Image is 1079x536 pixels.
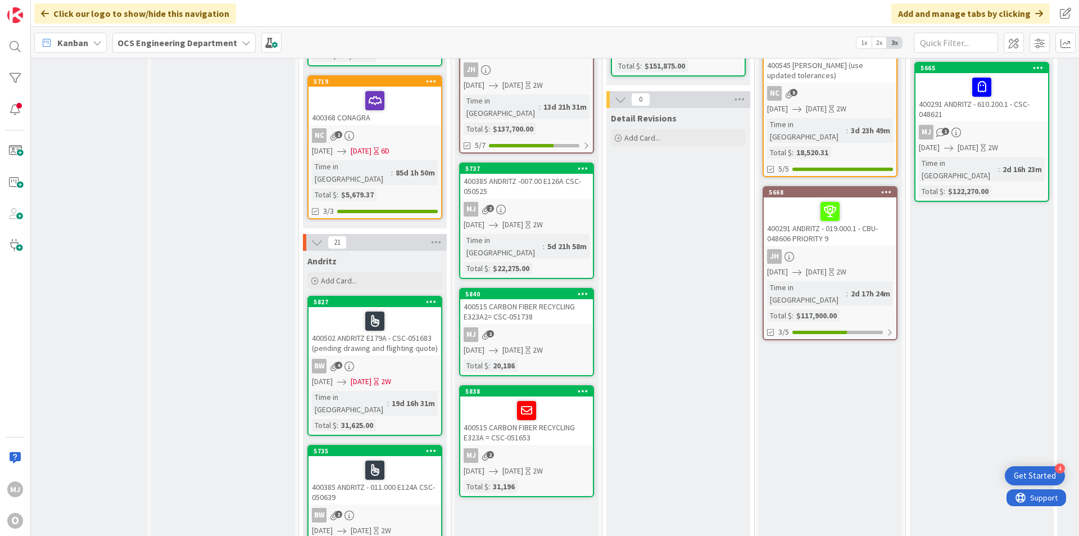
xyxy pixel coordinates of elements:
div: $117,900.00 [794,309,840,322]
div: Time in [GEOGRAPHIC_DATA] [767,118,846,143]
div: 2W [533,344,543,356]
div: 31,625.00 [338,419,376,431]
div: Click our logo to show/hide this navigation [34,3,236,24]
span: 2 [335,511,342,518]
span: : [488,123,490,135]
a: 5840400515 CARBON FIBER RECYCLING E323A2= CSC-051738MJ[DATE][DATE]2WTotal $:20,186 [459,288,594,376]
div: 5719 [309,76,441,87]
div: $151,875.00 [642,60,688,72]
span: 5 [790,89,797,96]
div: 400291 ANDRITZ - 610.200.1 - CSC-048621 [915,73,1048,121]
div: Total $ [615,60,640,72]
div: JH [460,62,593,77]
span: [DATE] [806,103,827,115]
span: 2 [487,451,494,458]
span: 2 [335,131,342,138]
div: 5735400385 ANDRITZ - 011.000 E124A CSC- 050639 [309,446,441,505]
div: JH [464,62,478,77]
span: [DATE] [464,465,484,477]
span: 5/7 [475,139,486,151]
span: [DATE] [502,465,523,477]
div: 6D [381,145,389,157]
div: Total $ [767,146,792,159]
div: JH [767,249,782,264]
div: 2W [533,465,543,477]
div: 5737400385 ANDRITZ -007.00 E126A CSC-050525 [460,164,593,199]
img: Visit kanbanzone.com [7,7,23,23]
a: 5665400291 ANDRITZ - 610.200.1 - CSC-048621MJ[DATE][DATE]2WTime in [GEOGRAPHIC_DATA]:2d 16h 23mTo... [914,62,1049,202]
div: 5668400291 ANDRITZ - 019.000.1 - CBU-048606 PRIORITY 9 [764,187,896,246]
div: 2d 16h 23m [1000,163,1045,175]
div: $137,700.00 [490,123,536,135]
span: [DATE] [464,219,484,231]
div: MJ [460,448,593,463]
span: [DATE] [767,103,788,115]
div: 2W [533,219,543,231]
span: [DATE] [502,219,523,231]
div: 5840400515 CARBON FIBER RECYCLING E323A2= CSC-051738 [460,289,593,324]
div: BW [312,359,327,373]
div: Get Started [1014,470,1056,481]
span: : [539,101,541,113]
div: 20,186 [490,359,518,372]
div: 2W [836,266,846,278]
span: Support [24,2,51,15]
div: 19d 16h 31m [389,397,438,409]
div: BW [312,508,327,523]
div: 2d 17h 24m [848,287,893,300]
a: 5719400368 CONAGRANC[DATE][DATE]6DTime in [GEOGRAPHIC_DATA]:85d 1h 50mTotal $:$5,679.373/3 [307,75,442,219]
div: $22,275.00 [490,262,532,274]
div: 2W [533,79,543,91]
span: : [944,185,945,197]
span: [DATE] [464,79,484,91]
span: 1x [856,37,872,48]
span: [DATE] [464,344,484,356]
div: Total $ [919,185,944,197]
div: 5719400368 CONAGRA [309,76,441,125]
span: : [488,359,490,372]
span: : [792,146,794,159]
div: 85d 1h 50m [393,166,438,179]
div: Time in [GEOGRAPHIC_DATA] [919,157,998,182]
div: $5,679.37 [338,188,377,201]
span: [DATE] [351,376,371,388]
div: NC [764,86,896,101]
div: $122,270.00 [945,185,991,197]
div: Total $ [312,188,337,201]
div: 5737 [465,165,593,173]
span: Detail Revisions [611,112,677,124]
div: 400515 CARBON FIBER RECYCLING E323A = CSC-051653 [460,397,593,445]
span: 2x [872,37,887,48]
div: 5665 [921,64,1048,72]
div: JH [764,249,896,264]
div: NC [767,86,782,101]
span: [DATE] [351,145,371,157]
div: 5838 [460,386,593,397]
span: : [391,166,393,179]
b: OCS Engineering Department [117,37,237,48]
span: 3x [887,37,902,48]
span: 5/5 [778,163,789,175]
a: 5737400385 ANDRITZ -007.00 E126A CSC-050525MJ[DATE][DATE]2WTime in [GEOGRAPHIC_DATA]:5d 21h 58mTo... [459,163,594,279]
div: Total $ [464,480,488,493]
div: 400515 CARBON FIBER RECYCLING E323A2= CSC-051738 [460,299,593,324]
span: : [387,397,389,409]
div: 5838 [465,388,593,395]
span: Add Card... [624,133,660,143]
div: MJ [464,448,478,463]
div: 2W [381,376,391,388]
div: Time in [GEOGRAPHIC_DATA] [464,94,539,119]
div: Time in [GEOGRAPHIC_DATA] [312,391,387,416]
div: 13d 21h 31m [541,101,590,113]
input: Quick Filter... [914,33,998,53]
span: Andritz [307,255,337,267]
a: 5668400291 ANDRITZ - 019.000.1 - CBU-048606 PRIORITY 9JH[DATE][DATE]2WTime in [GEOGRAPHIC_DATA]:2... [763,186,897,340]
span: : [846,124,848,137]
span: [DATE] [958,142,978,154]
div: 5840 [460,289,593,299]
div: Total $ [464,359,488,372]
span: : [998,163,1000,175]
span: 4 [335,362,342,369]
div: 5668 [764,187,896,197]
div: 5737 [460,164,593,174]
